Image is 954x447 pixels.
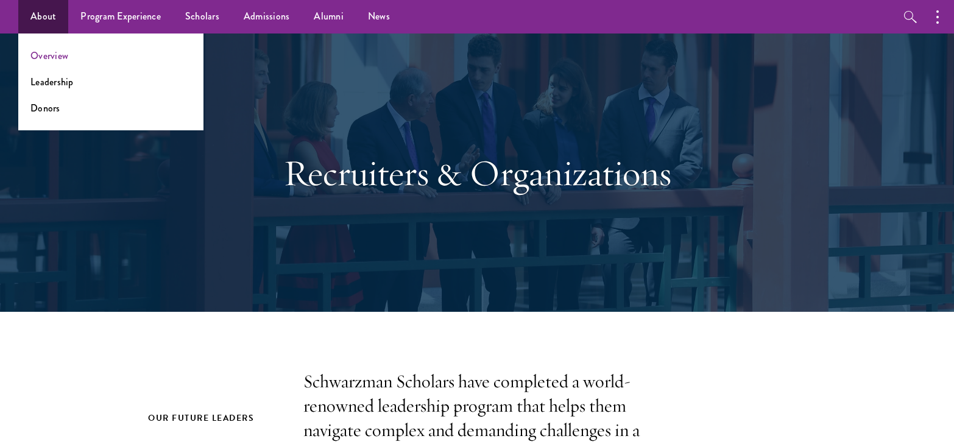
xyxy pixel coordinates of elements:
[30,101,60,115] a: Donors
[30,75,74,89] a: Leadership
[148,410,279,426] h2: Our Future Leaders
[30,49,68,63] a: Overview
[267,151,687,195] h1: Recruiters & Organizations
